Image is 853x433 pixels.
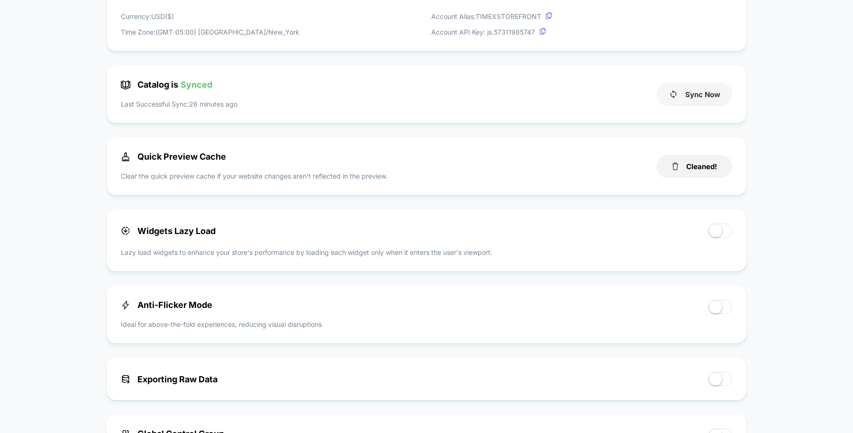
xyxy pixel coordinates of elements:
[121,226,216,236] span: Widgets Lazy Load
[121,319,322,329] p: Ideal for above-the-fold experiences, reducing visual disruptions
[121,80,212,90] span: Catalog is
[121,374,218,384] span: Exporting Raw Data
[431,27,552,37] p: Account API Key: js. 57311985747
[121,152,226,162] span: Quick Preview Cache
[121,247,732,257] p: Lazy load widgets to enhance your store's performance by loading each widget only when it enters ...
[121,11,299,21] p: Currency: USD ( $ )
[121,300,212,310] span: Anti-Flicker Mode
[121,99,237,109] p: Last Successful Sync: 26 minutes ago
[656,82,732,106] button: Sync Now
[656,155,732,178] button: Cleaned!
[431,11,552,21] p: Account Alias: TIMEXSTOREFRONT
[181,80,212,90] span: Synced
[121,27,299,37] p: Time Zone: (GMT-05:00) [GEOGRAPHIC_DATA]/New_York
[121,171,388,181] p: Clear the quick preview cache if your website changes aren’t reflected in the preview.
